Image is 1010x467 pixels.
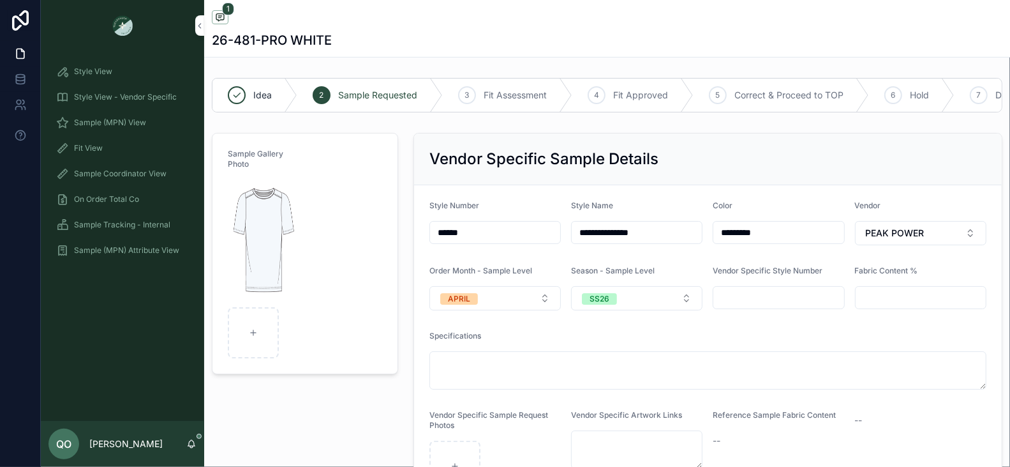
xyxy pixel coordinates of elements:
[74,245,179,256] span: Sample (MPN) Attribute View
[48,213,197,236] a: Sample Tracking - Internal
[855,201,881,210] span: Vendor
[74,66,112,77] span: Style View
[48,239,197,262] a: Sample (MPN) Attribute View
[228,180,300,302] img: Screenshot-2025-09-10-at-3.03.51-PM.png
[590,293,609,305] div: SS26
[713,266,822,275] span: Vendor Specific Style Number
[74,194,139,204] span: On Order Total Co
[89,438,163,450] p: [PERSON_NAME]
[41,51,204,279] div: scrollable content
[74,220,170,230] span: Sample Tracking - Internal
[571,201,613,210] span: Style Name
[212,10,228,26] button: 1
[866,227,925,240] span: PEAK POWER
[977,90,981,100] span: 7
[56,436,71,452] span: QO
[429,286,561,310] button: Select Button
[571,266,655,275] span: Season - Sample Level
[74,143,103,153] span: Fit View
[429,331,481,341] span: Specifications
[429,410,548,430] span: Vendor Specific Sample Request Photos
[228,149,283,169] span: Sample Gallery Photo
[48,162,197,185] a: Sample Coordinator View
[891,90,896,100] span: 6
[429,201,479,210] span: Style Number
[48,111,197,134] a: Sample (MPN) View
[594,90,599,100] span: 4
[222,3,234,15] span: 1
[74,118,146,128] span: Sample (MPN) View
[338,89,417,102] span: Sample Requested
[484,89,547,102] span: Fit Assessment
[713,410,836,420] span: Reference Sample Fabric Content
[713,434,720,447] span: --
[448,293,470,305] div: APRIL
[48,86,197,109] a: Style View - Vendor Specific
[74,92,177,102] span: Style View - Vendor Specific
[253,89,272,102] span: Idea
[734,89,843,102] span: Correct & Proceed to TOP
[212,31,332,49] h1: 26-481-PRO WHITE
[571,286,702,310] button: Select Button
[320,90,324,100] span: 2
[112,15,133,36] img: App logo
[48,188,197,211] a: On Order Total Co
[855,414,863,427] span: --
[855,221,986,245] button: Select Button
[910,89,929,102] span: Hold
[429,149,658,169] h2: Vendor Specific Sample Details
[613,89,668,102] span: Fit Approved
[713,201,732,210] span: Color
[716,90,720,100] span: 5
[48,137,197,160] a: Fit View
[429,266,532,275] span: Order Month - Sample Level
[571,410,682,420] span: Vendor Specific Artwork Links
[855,266,918,275] span: Fabric Content %
[48,60,197,83] a: Style View
[74,169,167,179] span: Sample Coordinator View
[465,90,470,100] span: 3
